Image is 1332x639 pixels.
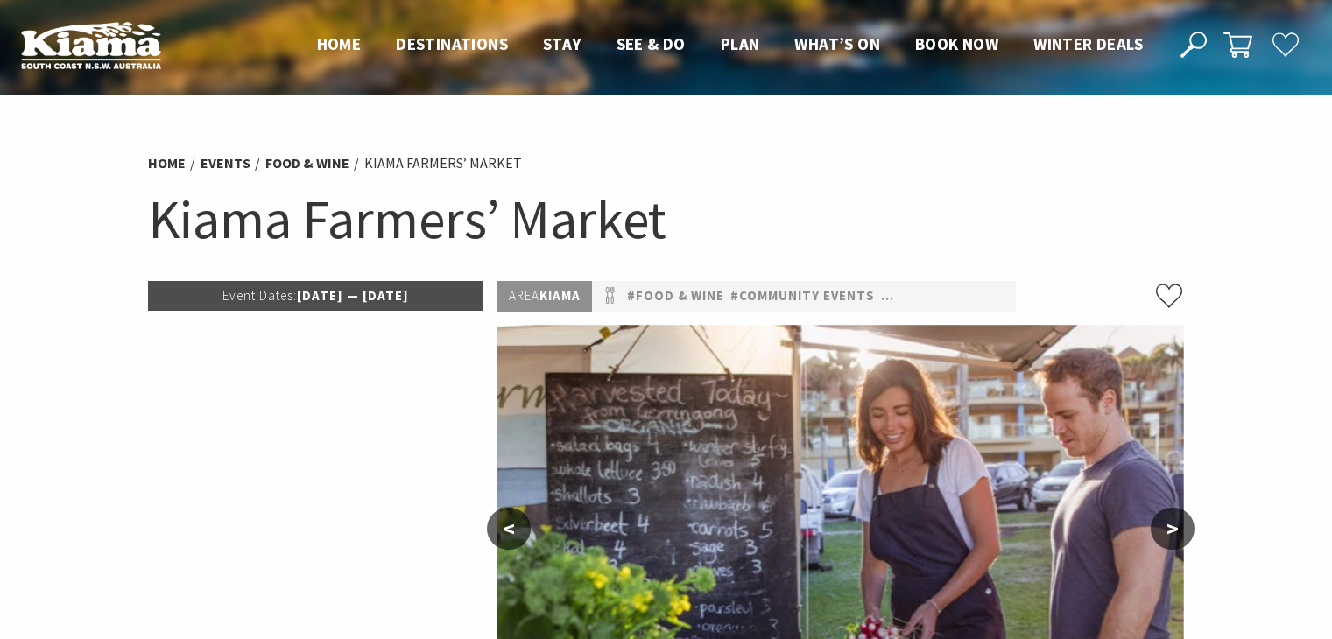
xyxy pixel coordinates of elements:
[543,33,581,54] span: Stay
[487,508,531,550] button: <
[201,154,250,172] a: Events
[265,154,349,172] a: Food & Wine
[497,281,592,312] p: Kiama
[300,31,1160,60] nav: Main Menu
[627,285,724,307] a: #Food & Wine
[148,184,1185,255] h1: Kiama Farmers’ Market
[222,287,297,304] span: Event Dates:
[730,285,875,307] a: #Community Events
[794,33,880,54] span: What’s On
[21,21,161,69] img: Kiama Logo
[915,33,998,54] span: Book now
[1008,285,1080,307] a: #Markets
[148,154,186,172] a: Home
[617,33,686,54] span: See & Do
[721,33,760,54] span: Plan
[1033,33,1143,54] span: Winter Deals
[317,33,362,54] span: Home
[396,33,508,54] span: Destinations
[509,287,539,304] span: Area
[364,152,522,175] li: Kiama Farmers’ Market
[881,285,1002,307] a: #Family Friendly
[1151,508,1195,550] button: >
[148,281,484,311] p: [DATE] — [DATE]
